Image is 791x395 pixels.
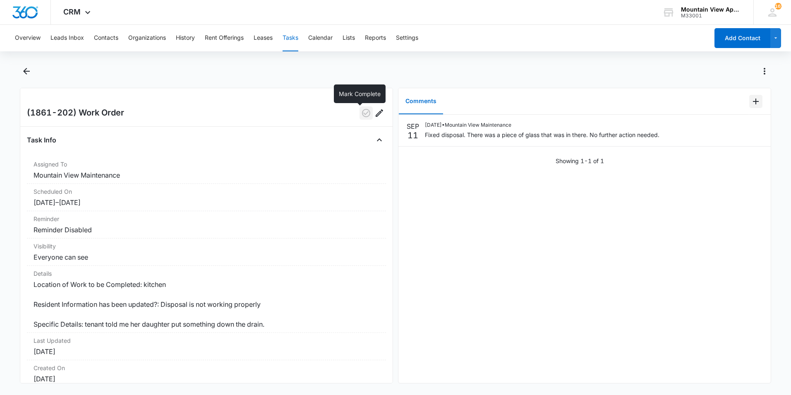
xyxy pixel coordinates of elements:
[34,336,379,345] dt: Last Updated
[396,25,418,51] button: Settings
[27,360,386,388] div: Created On[DATE]
[34,187,379,196] dt: Scheduled On
[63,7,81,16] span: CRM
[758,65,771,78] button: Actions
[15,25,41,51] button: Overview
[365,25,386,51] button: Reports
[27,238,386,266] div: VisibilityEveryone can see
[334,84,386,103] div: Mark Complete
[34,269,379,278] dt: Details
[34,242,379,250] dt: Visibility
[749,95,762,108] button: Add Comment
[34,214,379,223] dt: Reminder
[556,157,604,165] p: Showing 1-1 of 1
[27,333,386,360] div: Last Updated[DATE]
[399,89,443,114] button: Comments
[407,121,419,131] p: SEP
[681,6,741,13] div: account name
[27,157,386,184] div: Assigned ToMountain View Maintenance
[27,266,386,333] div: DetailsLocation of Work to be Completed: kitchen Resident Information has been updated?: Disposal...
[373,106,386,120] button: Edit
[50,25,84,51] button: Leads Inbox
[27,184,386,211] div: Scheduled On[DATE]–[DATE]
[176,25,195,51] button: History
[775,3,781,10] span: 161
[425,130,659,139] p: Fixed disposal. There was a piece of glass that was in there. No further action needed.
[205,25,244,51] button: Rent Offerings
[34,160,379,169] dt: Assigned To
[34,225,379,235] dd: Reminder Disabled
[34,279,379,329] dd: Location of Work to be Completed: kitchen Resident Information has been updated?: Disposal is not...
[27,135,56,145] h4: Task Info
[128,25,166,51] button: Organizations
[681,13,741,19] div: account id
[407,131,418,140] p: 11
[34,170,379,180] dd: Mountain View Maintenance
[308,25,333,51] button: Calendar
[34,252,379,262] dd: Everyone can see
[775,3,781,10] div: notifications count
[714,28,770,48] button: Add Contact
[94,25,118,51] button: Contacts
[425,121,659,129] p: [DATE] • Mountain View Maintenance
[283,25,298,51] button: Tasks
[20,65,33,78] button: Back
[373,133,386,147] button: Close
[343,25,355,51] button: Lists
[34,197,379,207] dd: [DATE] – [DATE]
[27,106,124,120] h2: (1861-202) Work Order
[34,374,379,384] dd: [DATE]
[27,211,386,238] div: ReminderReminder Disabled
[254,25,273,51] button: Leases
[34,364,379,372] dt: Created On
[34,347,379,356] dd: [DATE]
